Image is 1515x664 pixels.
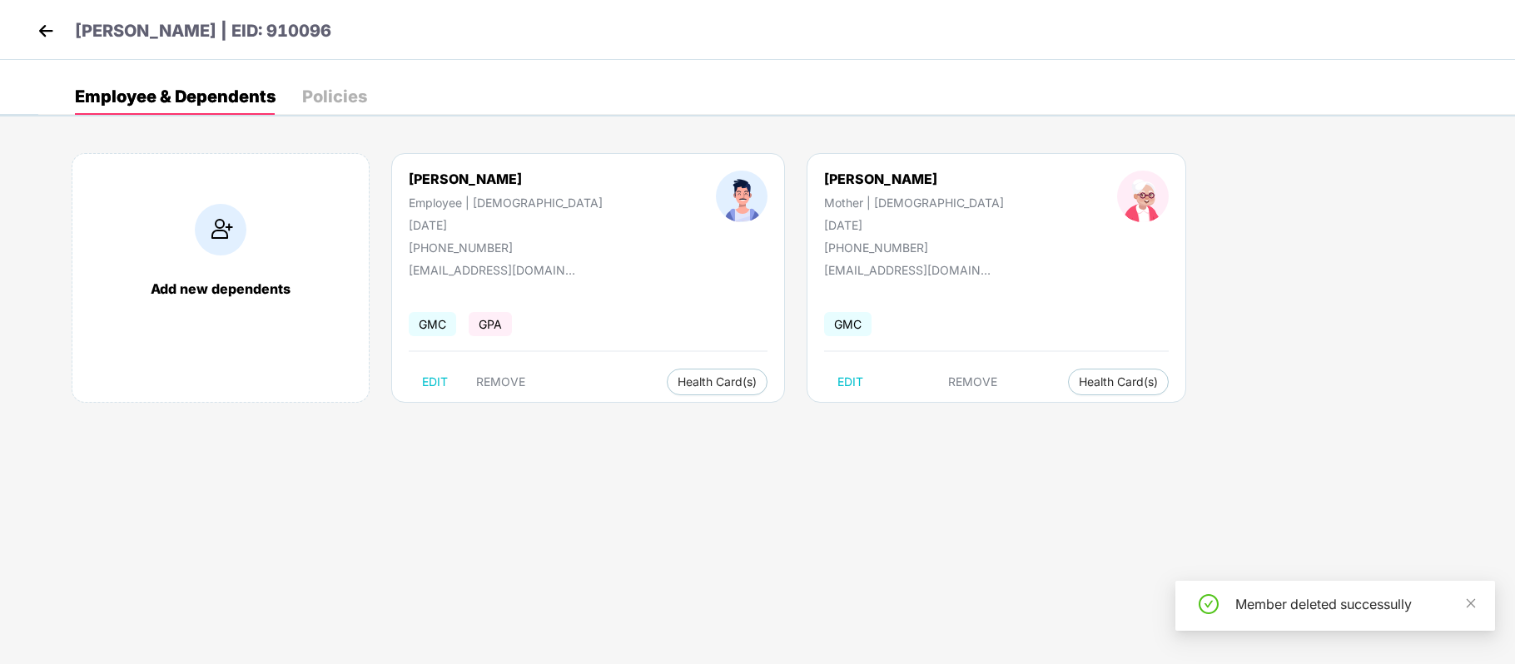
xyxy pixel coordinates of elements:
[1235,594,1475,614] div: Member deleted successully
[824,196,1004,210] div: Mother | [DEMOGRAPHIC_DATA]
[837,375,863,389] span: EDIT
[678,378,757,386] span: Health Card(s)
[824,312,872,336] span: GMC
[33,18,58,43] img: back
[409,171,603,187] div: [PERSON_NAME]
[1079,378,1158,386] span: Health Card(s)
[1465,597,1477,609] span: close
[824,240,1004,255] div: [PHONE_NUMBER]
[409,218,603,232] div: [DATE]
[1199,594,1219,614] span: check-circle
[409,263,575,277] div: [EMAIL_ADDRESS][DOMAIN_NAME]
[463,369,539,395] button: REMOVE
[409,240,603,255] div: [PHONE_NUMBER]
[422,375,448,389] span: EDIT
[1068,369,1169,395] button: Health Card(s)
[75,88,276,105] div: Employee & Dependents
[824,218,1004,232] div: [DATE]
[476,375,525,389] span: REMOVE
[409,196,603,210] div: Employee | [DEMOGRAPHIC_DATA]
[302,88,367,105] div: Policies
[195,204,246,255] img: addIcon
[469,312,512,336] span: GPA
[409,312,456,336] span: GMC
[824,171,1004,187] div: [PERSON_NAME]
[716,171,767,222] img: profileImage
[935,369,1011,395] button: REMOVE
[824,369,877,395] button: EDIT
[948,375,997,389] span: REMOVE
[824,263,991,277] div: [EMAIL_ADDRESS][DOMAIN_NAME]
[667,369,767,395] button: Health Card(s)
[409,369,461,395] button: EDIT
[89,280,352,297] div: Add new dependents
[75,18,331,44] p: [PERSON_NAME] | EID: 910096
[1117,171,1169,222] img: profileImage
